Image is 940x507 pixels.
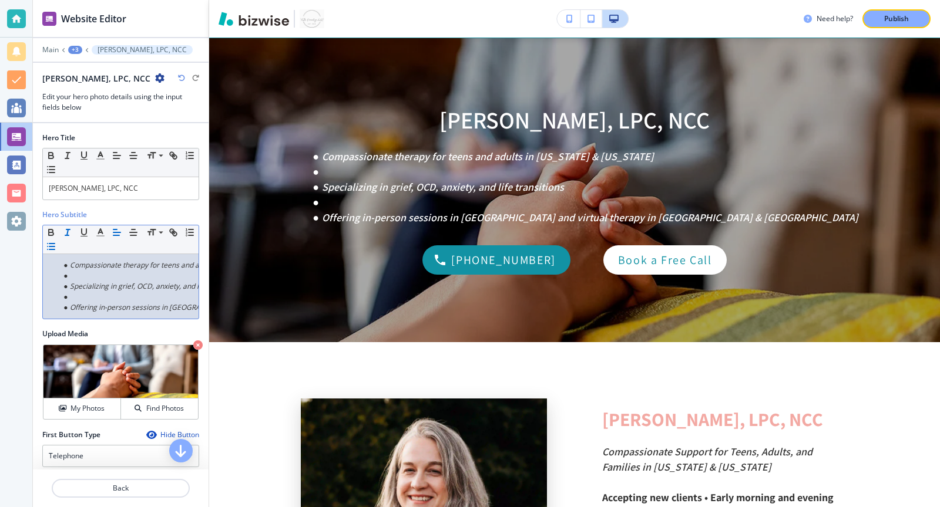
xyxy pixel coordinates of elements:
button: Main [42,46,59,54]
h3: Need help? [817,13,853,24]
h4: My Photos [70,403,105,414]
img: Your Logo [300,9,324,28]
button: Find Photos [121,398,198,419]
button: Hide Button [146,430,199,440]
em: Compassionate Support for Teens, Adults, and Families in [US_STATE] & [US_STATE] [602,445,815,474]
button: My Photos [43,398,121,419]
h2: First Button Type [42,430,100,440]
p: [PERSON_NAME], LPC, NCC [98,46,187,54]
h2: Website Editor [61,12,126,26]
img: editor icon [42,12,56,26]
em: Compassionate therapy for teens and adults in [US_STATE] & [US_STATE] [322,150,654,163]
em: Offering in-person sessions in [GEOGRAPHIC_DATA] and virtual therapy in [GEOGRAPHIC_DATA] & [GEOG... [322,211,858,224]
h3: Edit your hero photo details using the input fields below [42,92,199,113]
em: Offering in-person sessions in [GEOGRAPHIC_DATA] and virtual therapy in [GEOGRAPHIC_DATA] & [GEOG... [70,302,464,312]
img: Bizwise Logo [219,12,289,26]
p: Book a Free Call [618,251,712,269]
button: [PERSON_NAME], LPC, NCC [92,45,193,55]
a: [PHONE_NUMBER] [422,245,570,275]
div: My PhotosFind Photos [42,344,199,420]
em: Specializing in grief, OCD, anxiety, and life transitions [322,180,564,194]
h2: Upload Media [42,329,199,339]
h2: Hero Title [42,133,75,143]
em: Specializing in grief, OCD, anxiety, and life transitions [70,281,243,291]
p: [PERSON_NAME], LPC, NCC [439,106,710,135]
h4: Find Photos [146,403,184,414]
p: Publish [884,13,909,24]
button: Publish [862,9,931,28]
a: Book a Free Call [603,245,727,275]
div: (770) 800-7362 [422,245,570,275]
h2: Hero Subtitle [42,209,87,220]
h2: [PERSON_NAME], LPC, NCC [42,72,150,84]
p: Back [53,483,189,494]
em: Compassionate therapy for teens and adults in [US_STATE] & [US_STATE] [70,260,310,270]
button: Back [52,479,190,498]
h4: Telephone [49,451,83,461]
p: [PERSON_NAME], LPC, NCC [49,183,193,194]
button: +3 [68,46,82,54]
p: [PHONE_NUMBER] [451,251,555,269]
span: [PERSON_NAME], LPC, NCC [602,407,823,431]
